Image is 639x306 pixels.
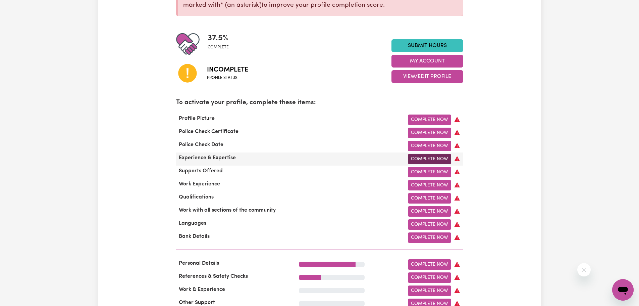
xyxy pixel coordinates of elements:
[176,287,228,292] span: Work & Experience
[408,232,451,243] a: Complete Now
[176,129,241,134] span: Police Check Certificate
[408,141,451,151] a: Complete Now
[408,167,451,177] a: Complete Now
[176,116,217,121] span: Profile Picture
[176,234,212,239] span: Bank Details
[408,259,451,270] a: Complete Now
[391,70,463,83] button: View/Edit Profile
[207,65,248,75] span: Incomplete
[408,219,451,230] a: Complete Now
[176,221,209,226] span: Languages
[577,263,591,276] iframe: Close message
[391,39,463,52] a: Submit Hours
[391,55,463,68] button: My Account
[176,181,223,187] span: Work Experience
[176,168,225,174] span: Supports Offered
[612,279,634,301] iframe: Button to launch messaging window
[208,32,229,44] span: 37.5 %
[208,44,229,50] span: complete
[207,75,248,81] span: Profile status
[408,180,451,190] a: Complete Now
[208,32,234,56] div: Profile completeness: 37.5%
[408,206,451,217] a: Complete Now
[176,300,218,305] span: Other Support
[176,155,238,161] span: Experience & Expertise
[176,194,216,200] span: Qualifications
[408,272,451,283] a: Complete Now
[176,274,251,279] span: References & Safety Checks
[176,98,463,108] p: To activate your profile, complete these items:
[176,261,222,266] span: Personal Details
[4,5,41,10] span: Need any help?
[408,286,451,296] a: Complete Now
[220,2,262,8] span: an asterisk
[408,115,451,125] a: Complete Now
[408,154,451,164] a: Complete Now
[408,128,451,138] a: Complete Now
[176,142,226,147] span: Police Check Date
[176,208,278,213] span: Work with all sections of the community
[408,193,451,204] a: Complete Now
